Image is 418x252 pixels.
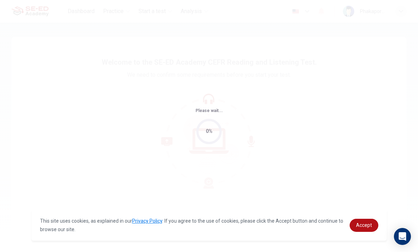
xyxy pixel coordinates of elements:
[40,218,343,232] span: This site uses cookies, as explained in our . If you agree to the use of cookies, please click th...
[350,219,378,232] a: dismiss cookie message
[196,108,223,113] span: Please wait...
[206,127,213,135] div: 0%
[394,228,411,245] div: Open Intercom Messenger
[132,218,162,224] a: Privacy Policy
[356,222,372,228] span: Accept
[32,210,387,241] div: cookieconsent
